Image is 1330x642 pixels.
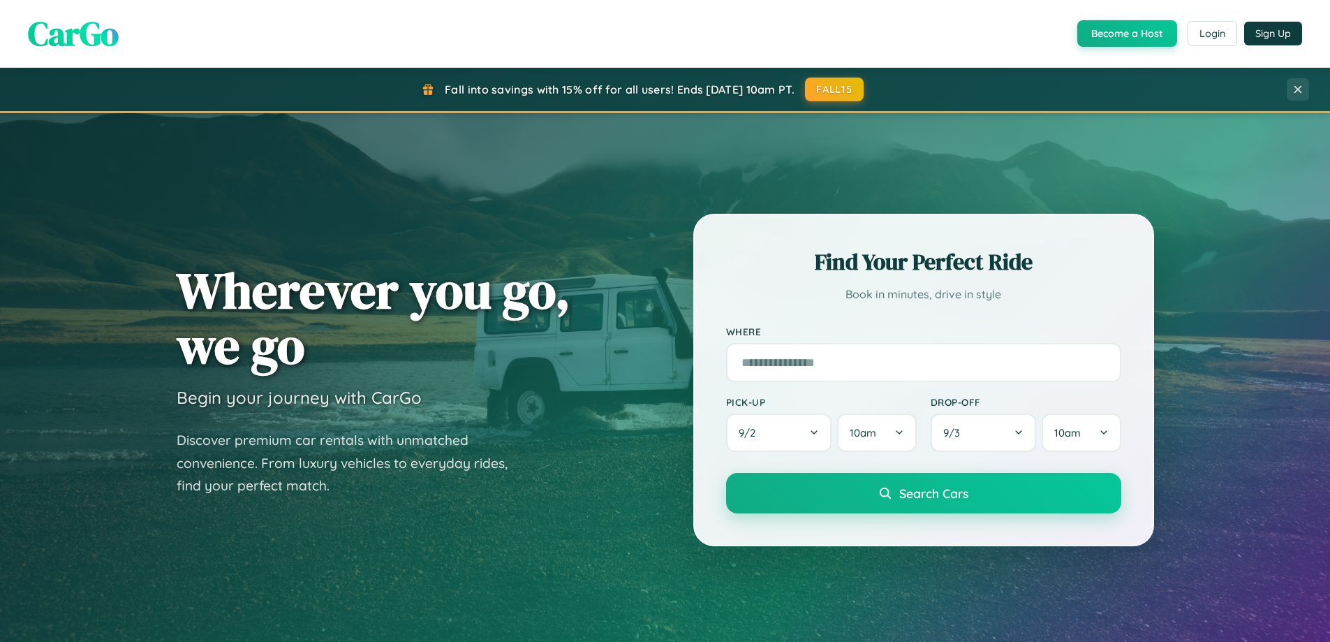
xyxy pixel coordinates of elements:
[931,396,1121,408] label: Drop-off
[943,426,967,439] span: 9 / 3
[837,414,916,452] button: 10am
[445,82,795,96] span: Fall into savings with 15% off for all users! Ends [DATE] 10am PT.
[177,387,422,408] h3: Begin your journey with CarGo
[726,473,1121,513] button: Search Cars
[805,78,864,101] button: FALL15
[726,247,1121,277] h2: Find Your Perfect Ride
[739,426,762,439] span: 9 / 2
[1042,414,1121,452] button: 10am
[1244,22,1302,45] button: Sign Up
[177,429,526,497] p: Discover premium car rentals with unmatched convenience. From luxury vehicles to everyday rides, ...
[726,396,917,408] label: Pick-up
[931,414,1037,452] button: 9/3
[726,284,1121,305] p: Book in minutes, drive in style
[177,263,570,373] h1: Wherever you go, we go
[899,486,968,501] span: Search Cars
[726,326,1121,337] label: Where
[850,426,876,439] span: 10am
[726,414,832,452] button: 9/2
[1054,426,1081,439] span: 10am
[1188,21,1237,46] button: Login
[28,10,119,57] span: CarGo
[1077,20,1177,47] button: Become a Host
